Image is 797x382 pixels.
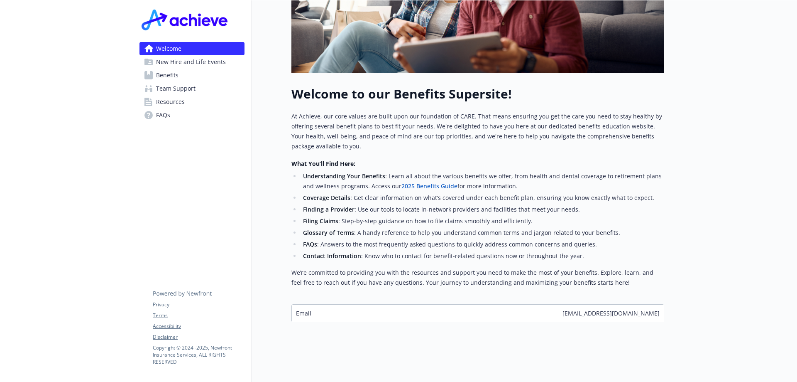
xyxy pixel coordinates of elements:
[301,205,664,214] li: : Use our tools to locate in-network providers and facilities that meet your needs.
[139,82,244,95] a: Team Support
[156,55,226,69] span: New Hire and Life Events
[301,239,664,249] li: : Answers to the most frequently asked questions to quickly address common concerns and queries.
[301,228,664,238] li: : A handy reference to help you understand common terms and jargon related to your benefits.
[562,309,660,318] span: [EMAIL_ADDRESS][DOMAIN_NAME]
[301,216,664,226] li: : Step-by-step guidance on how to file claims smoothly and efficiently.
[153,323,244,330] a: Accessibility
[156,108,170,122] span: FAQs
[401,182,457,190] a: 2025 Benefits Guide
[303,229,354,237] strong: Glossary of Terms
[156,69,178,82] span: Benefits
[156,82,196,95] span: Team Support
[296,309,311,318] span: Email
[303,172,385,180] strong: Understanding Your Benefits
[303,240,317,248] strong: FAQs
[291,268,664,288] p: We’re committed to providing you with the resources and support you need to make the most of your...
[153,333,244,341] a: Disclaimer
[301,171,664,191] li: : Learn all about the various benefits we offer, from health and dental coverage to retirement pl...
[303,194,350,202] strong: Coverage Details
[139,108,244,122] a: FAQs
[153,312,244,319] a: Terms
[153,344,244,365] p: Copyright © 2024 - 2025 , Newfront Insurance Services, ALL RIGHTS RESERVED
[156,42,181,55] span: Welcome
[139,55,244,69] a: New Hire and Life Events
[139,42,244,55] a: Welcome
[153,301,244,308] a: Privacy
[303,205,354,213] strong: Finding a Provider
[303,252,361,260] strong: Contact Information
[291,160,355,168] strong: What You’ll Find Here:
[139,69,244,82] a: Benefits
[303,217,338,225] strong: Filing Claims
[291,86,664,101] h1: Welcome to our Benefits Supersite!
[139,95,244,108] a: Resources
[156,95,185,108] span: Resources
[301,251,664,261] li: : Know who to contact for benefit-related questions now or throughout the year.
[291,111,664,151] p: At Achieve, our core values are built upon our foundation of CARE. That means ensuring you get th...
[301,193,664,203] li: : Get clear information on what’s covered under each benefit plan, ensuring you know exactly what...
